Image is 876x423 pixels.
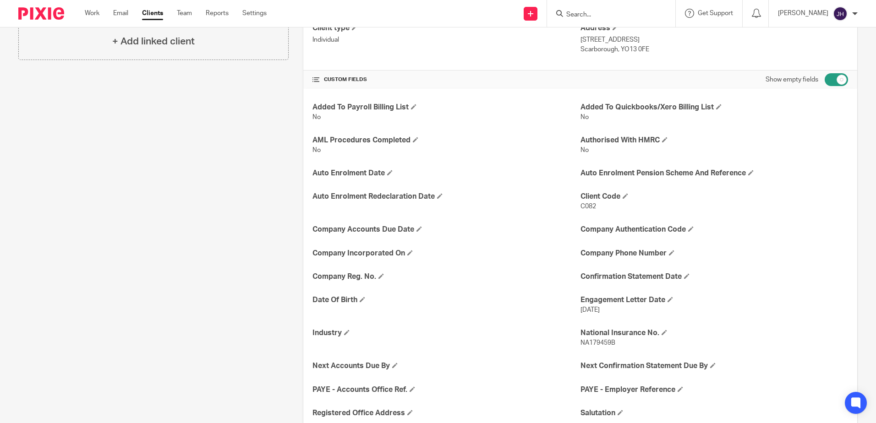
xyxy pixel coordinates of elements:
[312,385,580,395] h4: PAYE - Accounts Office Ref.
[112,34,195,49] h4: + Add linked client
[312,249,580,258] h4: Company Incorporated On
[85,9,99,18] a: Work
[312,225,580,234] h4: Company Accounts Due Date
[580,295,848,305] h4: Engagement Letter Date
[580,307,600,313] span: [DATE]
[312,408,580,418] h4: Registered Office Address
[565,11,648,19] input: Search
[312,168,580,178] h4: Auto Enrolment Date
[580,103,848,112] h4: Added To Quickbooks/Xero Billing List
[312,192,580,201] h4: Auto Enrolment Redeclaration Date
[766,75,818,84] label: Show empty fields
[580,340,615,346] span: NA179459B
[113,9,128,18] a: Email
[580,203,596,210] span: C082
[312,272,580,282] h4: Company Reg. No.
[580,408,848,418] h4: Salutation
[312,136,580,145] h4: AML Procedures Completed
[580,35,848,44] p: [STREET_ADDRESS]
[312,295,580,305] h4: Date Of Birth
[580,385,848,395] h4: PAYE - Employer Reference
[312,23,580,33] h4: Client type
[312,103,580,112] h4: Added To Payroll Billing List
[698,10,733,16] span: Get Support
[580,192,848,201] h4: Client Code
[833,6,848,21] img: svg%3E
[580,114,589,120] span: No
[580,23,848,33] h4: Address
[580,272,848,282] h4: Confirmation Statement Date
[242,9,267,18] a: Settings
[580,147,589,153] span: No
[312,35,580,44] p: Individual
[177,9,192,18] a: Team
[580,225,848,234] h4: Company Authentication Code
[580,361,848,371] h4: Next Confirmation Statement Due By
[142,9,163,18] a: Clients
[580,328,848,338] h4: National Insurance No.
[312,147,321,153] span: No
[312,76,580,83] h4: CUSTOM FIELDS
[580,168,848,178] h4: Auto Enrolment Pension Scheme And Reference
[18,7,64,20] img: Pixie
[312,114,321,120] span: No
[312,361,580,371] h4: Next Accounts Due By
[580,136,848,145] h4: Authorised With HMRC
[580,249,848,258] h4: Company Phone Number
[312,328,580,338] h4: Industry
[206,9,229,18] a: Reports
[778,9,828,18] p: [PERSON_NAME]
[580,45,848,54] p: Scarborough, YO13 0FE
